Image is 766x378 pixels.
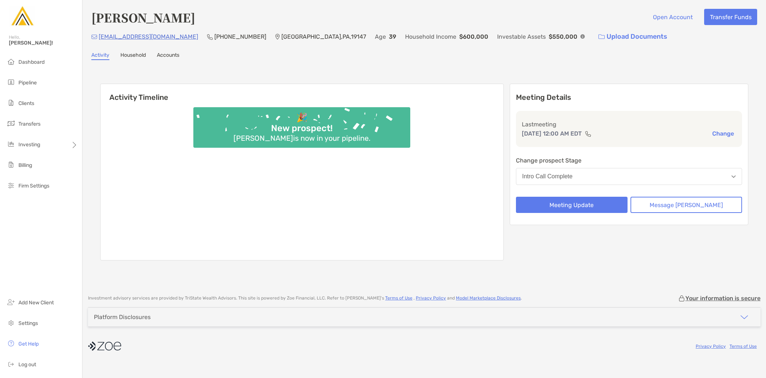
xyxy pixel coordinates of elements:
[18,100,34,106] span: Clients
[207,34,213,40] img: Phone Icon
[214,32,266,41] p: [PHONE_NUMBER]
[516,197,628,213] button: Meeting Update
[459,32,488,41] p: $600,000
[91,9,195,26] h4: [PERSON_NAME]
[18,320,38,326] span: Settings
[405,32,456,41] p: Household Income
[704,9,757,25] button: Transfer Funds
[91,52,109,60] a: Activity
[99,32,198,41] p: [EMAIL_ADDRESS][DOMAIN_NAME]
[9,40,78,46] span: [PERSON_NAME]!
[7,140,15,148] img: investing icon
[7,160,15,169] img: billing icon
[585,131,591,137] img: communication type
[88,338,121,354] img: company logo
[385,295,412,301] a: Terms of Use
[18,121,41,127] span: Transfers
[740,313,749,322] img: icon arrow
[710,130,736,137] button: Change
[598,34,605,39] img: button icon
[497,32,546,41] p: Investable Assets
[685,295,760,302] p: Your information is secure
[522,129,582,138] p: [DATE] 12:00 AM EDT
[18,341,39,347] span: Get Help
[18,141,40,148] span: Investing
[18,183,49,189] span: Firm Settings
[696,344,726,349] a: Privacy Policy
[9,3,35,29] img: Zoe Logo
[516,156,742,165] p: Change prospect Stage
[18,80,37,86] span: Pipeline
[549,32,577,41] p: $550,000
[88,295,522,301] p: Investment advisory services are provided by TriState Wealth Advisors . This site is powered by Z...
[375,32,386,41] p: Age
[456,295,521,301] a: Model Marketplace Disclosures
[730,344,757,349] a: Terms of Use
[157,52,179,60] a: Accounts
[647,9,698,25] button: Open Account
[7,360,15,368] img: logout icon
[522,173,573,180] div: Intro Call Complete
[7,298,15,307] img: add_new_client icon
[416,295,446,301] a: Privacy Policy
[7,78,15,87] img: pipeline icon
[294,112,310,123] div: 🎉
[18,361,36,368] span: Log out
[516,93,742,102] p: Meeting Details
[389,32,396,41] p: 39
[630,197,742,213] button: Message [PERSON_NAME]
[522,120,736,129] p: Last meeting
[7,119,15,128] img: transfers icon
[268,123,335,134] div: New prospect!
[580,34,585,39] img: Info Icon
[516,168,742,185] button: Intro Call Complete
[281,32,366,41] p: [GEOGRAPHIC_DATA] , PA , 19147
[7,339,15,348] img: get-help icon
[7,181,15,190] img: firm-settings icon
[18,162,32,168] span: Billing
[18,59,45,65] span: Dashboard
[18,300,54,306] span: Add New Client
[7,98,15,107] img: clients icon
[101,84,503,102] h6: Activity Timeline
[594,29,672,45] a: Upload Documents
[94,314,151,321] div: Platform Disclosures
[231,134,373,143] div: [PERSON_NAME] is now in your pipeline.
[7,57,15,66] img: dashboard icon
[731,175,736,178] img: Open dropdown arrow
[7,318,15,327] img: settings icon
[120,52,146,60] a: Household
[275,34,280,40] img: Location Icon
[91,35,97,39] img: Email Icon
